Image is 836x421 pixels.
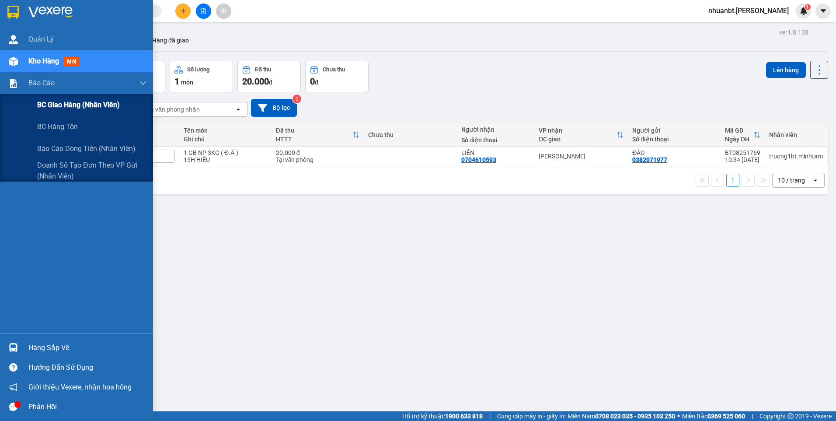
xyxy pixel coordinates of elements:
[779,28,808,37] div: ver 1.8.138
[800,7,808,15] img: icon-new-feature
[63,57,80,67] span: mới
[721,123,765,147] th: Toggle SortBy
[139,80,146,87] span: down
[139,105,200,114] div: Chọn văn phòng nhận
[131,131,175,138] div: Nhãn
[200,8,206,14] span: file-add
[461,126,530,133] div: Người nhận
[701,5,796,16] span: nhuanbt.[PERSON_NAME]
[632,149,716,156] div: ĐÀO
[726,174,739,187] button: 1
[37,160,146,182] span: Doanh số tạo đơn theo VP gửi (nhân viên)
[175,4,191,19] button: plus
[28,400,146,414] div: Phản hồi
[9,35,18,44] img: warehouse-icon
[806,4,809,10] span: 1
[184,156,267,163] div: 15H HIẾU
[293,95,301,103] sup: 2
[461,149,530,156] div: LIÊN
[769,131,823,138] div: Nhân viên
[568,411,675,421] span: Miền Nam
[9,343,18,352] img: warehouse-icon
[28,341,146,354] div: Hàng sắp về
[251,99,297,117] button: Bộ lọc
[461,156,496,163] div: 0704610593
[445,413,483,420] strong: 1900 633 818
[632,127,716,134] div: Người gửi
[187,67,209,73] div: Số lượng
[461,137,530,144] div: Số điện thoại
[235,106,242,113] svg: open
[677,414,680,418] span: ⚪️
[242,76,269,87] span: 20.000
[181,79,193,86] span: món
[184,136,267,143] div: Ghi chú
[196,4,211,19] button: file-add
[269,79,272,86] span: đ
[707,413,745,420] strong: 0369 525 060
[7,6,19,19] img: logo-vxr
[812,177,819,184] svg: open
[184,127,267,134] div: Tên món
[769,153,823,160] div: truong1bt.minhtam
[255,67,271,73] div: Đã thu
[28,77,55,88] span: Báo cáo
[276,149,360,156] div: 20.000 đ
[787,413,794,419] span: copyright
[28,57,59,65] span: Kho hàng
[819,7,827,15] span: caret-down
[595,413,675,420] strong: 0708 023 035 - 0935 103 250
[37,99,120,110] span: BC giao hàng (nhân viên)
[37,143,136,154] span: Báo cáo dòng tiền (nhân viên)
[725,149,760,156] div: BT08251769
[28,382,132,393] span: Giới thiệu Vexere, nhận hoa hồng
[725,136,753,143] div: Ngày ĐH
[315,79,318,86] span: đ
[368,131,452,138] div: Chưa thu
[28,34,54,45] span: Quản Lý
[725,156,760,163] div: 10:34 [DATE]
[539,153,624,160] div: [PERSON_NAME]
[489,411,491,421] span: |
[815,4,831,19] button: caret-down
[323,67,345,73] div: Chưa thu
[539,127,617,134] div: VP nhận
[310,76,315,87] span: 0
[725,127,753,134] div: Mã GD
[9,57,18,66] img: warehouse-icon
[534,123,628,147] th: Toggle SortBy
[539,136,617,143] div: ĐC giao
[9,403,17,411] span: message
[632,156,667,163] div: 0382071977
[174,76,179,87] span: 1
[276,156,360,163] div: Tại văn phòng
[216,4,231,19] button: aim
[276,127,353,134] div: Đã thu
[9,363,17,372] span: question-circle
[180,8,186,14] span: plus
[402,411,483,421] span: Hỗ trợ kỹ thuật:
[184,149,267,156] div: 1 GB NP 3KG ( Đ.Ă )
[9,383,17,391] span: notification
[276,136,353,143] div: HTTT
[272,123,364,147] th: Toggle SortBy
[305,61,369,92] button: Chưa thu0đ
[28,361,146,374] div: Hướng dẫn sử dụng
[632,136,716,143] div: Số điện thoại
[752,411,753,421] span: |
[220,8,226,14] span: aim
[237,61,301,92] button: Đã thu20.000đ
[682,411,745,421] span: Miền Bắc
[778,176,805,185] div: 10 / trang
[145,30,196,51] button: Hàng đã giao
[766,62,806,78] button: Lên hàng
[37,121,78,132] span: BC hàng tồn
[170,61,233,92] button: Số lượng1món
[805,4,811,10] sup: 1
[497,411,565,421] span: Cung cấp máy in - giấy in:
[9,79,18,88] img: solution-icon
